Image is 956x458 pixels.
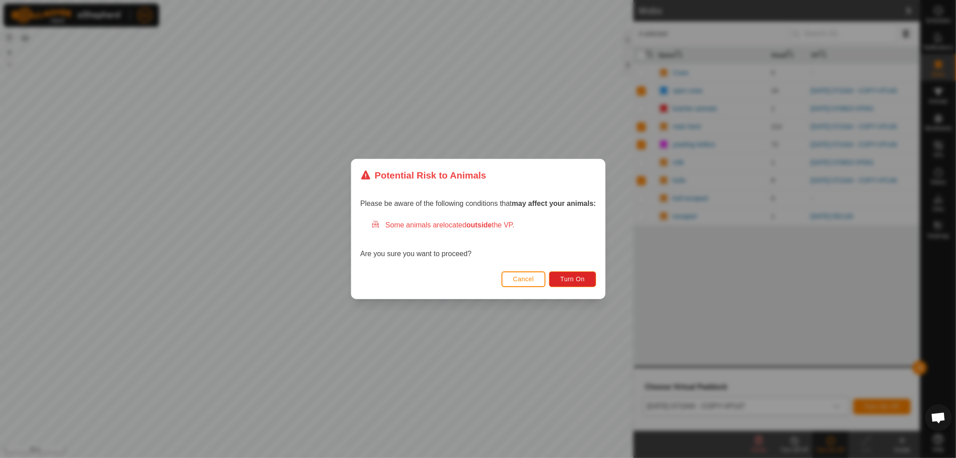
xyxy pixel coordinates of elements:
[371,220,596,231] div: Some animals are
[549,271,596,287] button: Turn On
[560,275,584,283] span: Turn On
[360,220,596,259] div: Are you sure you want to proceed?
[513,275,534,283] span: Cancel
[443,221,515,229] span: located the VP.
[360,200,596,207] span: Please be aware of the following conditions that
[360,168,486,182] div: Potential Risk to Animals
[512,200,596,207] strong: may affect your animals:
[501,271,545,287] button: Cancel
[925,404,952,431] div: Open chat
[466,221,492,229] strong: outside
